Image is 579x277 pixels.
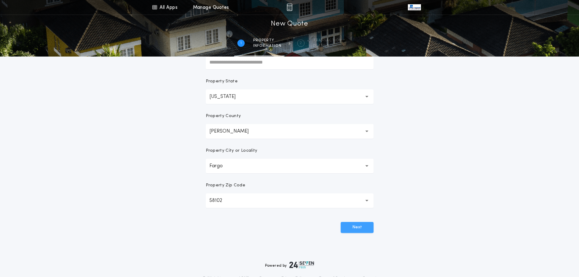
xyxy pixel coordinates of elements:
[265,261,314,268] div: Powered by
[408,4,421,10] img: vs-icon
[206,193,374,208] button: 58102
[287,4,292,11] img: img
[253,43,281,48] span: information
[253,38,281,43] span: Property
[206,148,257,154] p: Property City or Locality
[206,89,374,104] button: [US_STATE]
[209,162,233,170] p: Fargo
[289,261,314,268] img: logo
[206,182,245,189] p: Property Zip Code
[206,78,238,85] p: Property State
[206,159,374,173] button: Fargo
[341,222,374,233] button: Next
[271,19,308,29] h1: New Quote
[209,197,232,204] p: 58102
[300,41,302,46] h2: 2
[313,38,342,43] span: Transaction
[240,41,242,46] h2: 1
[209,93,245,100] p: [US_STATE]
[313,43,342,48] span: details
[209,128,258,135] p: [PERSON_NAME]
[206,124,374,139] button: [PERSON_NAME]
[206,113,241,119] p: Property County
